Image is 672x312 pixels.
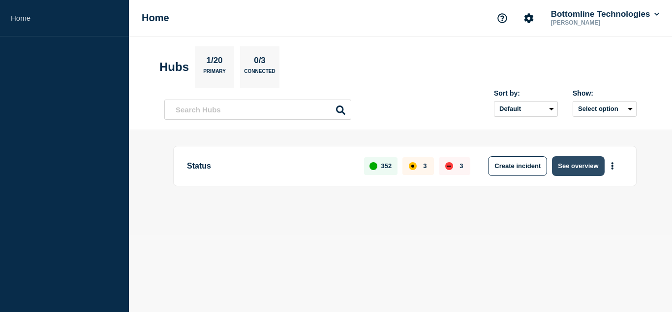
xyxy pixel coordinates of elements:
[159,60,189,74] h2: Hubs
[409,162,417,170] div: affected
[381,162,392,170] p: 352
[606,157,619,175] button: More actions
[549,19,651,26] p: [PERSON_NAME]
[244,69,275,79] p: Connected
[494,101,558,117] select: Sort by
[250,56,270,69] p: 0/3
[203,56,226,69] p: 1/20
[573,101,637,117] button: Select option
[549,9,661,19] button: Bottomline Technologies
[203,69,226,79] p: Primary
[494,89,558,97] div: Sort by:
[164,100,351,120] input: Search Hubs
[445,162,453,170] div: down
[187,156,353,176] p: Status
[573,89,637,97] div: Show:
[142,12,169,24] h1: Home
[369,162,377,170] div: up
[492,8,513,29] button: Support
[423,162,427,170] p: 3
[519,8,539,29] button: Account settings
[488,156,547,176] button: Create incident
[459,162,463,170] p: 3
[552,156,604,176] button: See overview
